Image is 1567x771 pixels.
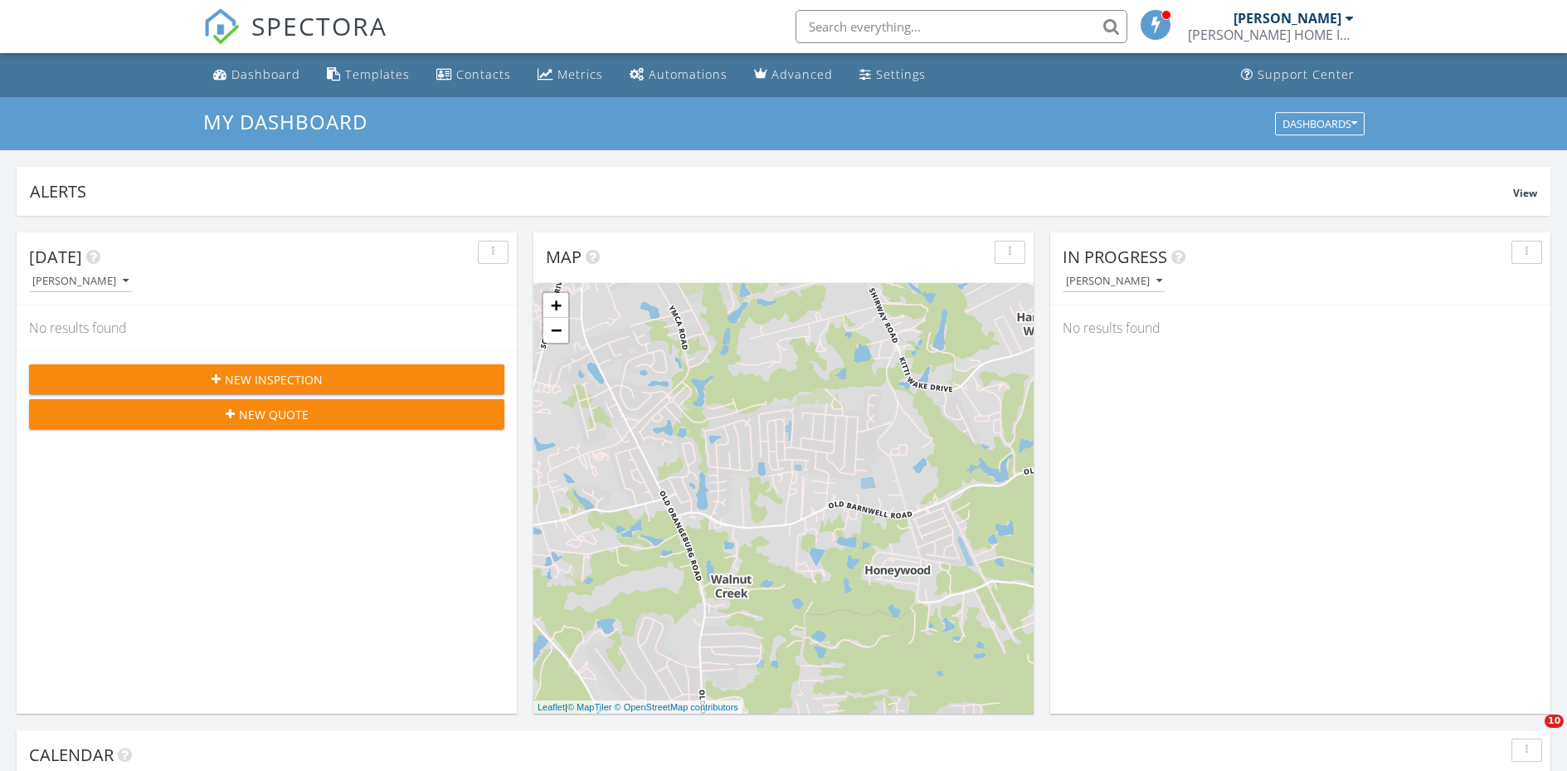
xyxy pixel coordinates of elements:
div: Contacts [456,66,511,82]
a: © MapTiler [567,702,612,712]
a: Automations (Basic) [623,60,734,90]
span: In Progress [1063,246,1167,268]
div: Templates [345,66,410,82]
span: My Dashboard [203,108,367,135]
div: Settings [876,66,926,82]
div: [PERSON_NAME] [1066,276,1162,287]
button: New Inspection [29,364,504,394]
div: No results found [1050,305,1550,350]
div: [PERSON_NAME] [1234,10,1341,27]
button: [PERSON_NAME] [29,271,132,293]
span: SPECTORA [251,8,387,43]
a: Support Center [1234,60,1361,90]
a: Zoom in [543,293,568,318]
div: Metrics [557,66,603,82]
a: Dashboard [207,60,307,90]
button: Dashboards [1275,112,1365,135]
span: View [1513,186,1537,200]
div: Dashboard [231,66,300,82]
a: SPECTORA [203,22,387,57]
button: New Quote [29,399,504,429]
div: Advanced [771,66,833,82]
a: Settings [853,60,932,90]
span: New Quote [239,406,309,423]
a: Contacts [430,60,518,90]
img: The Best Home Inspection Software - Spectora [203,8,240,45]
div: No results found [17,305,517,350]
div: Support Center [1258,66,1355,82]
span: Calendar [29,744,114,766]
a: © OpenStreetMap contributors [615,702,738,712]
a: Leaflet [538,702,565,712]
span: New Inspection [225,371,323,388]
button: [PERSON_NAME] [1063,271,1166,293]
span: 10 [1545,715,1564,728]
div: [PERSON_NAME] [32,276,129,287]
input: Search everything... [796,10,1127,43]
a: Metrics [531,60,610,90]
a: Templates [320,60,416,90]
div: | [533,700,742,715]
a: Zoom out [543,318,568,343]
div: WIGGINS HOME INSPECTIONS, LLC [1188,27,1354,43]
div: Alerts [30,180,1513,203]
div: Dashboards [1282,118,1357,129]
span: Map [546,246,582,268]
div: Automations [649,66,728,82]
iframe: Intercom live chat [1511,715,1550,754]
span: [DATE] [29,246,82,268]
a: Advanced [747,60,839,90]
